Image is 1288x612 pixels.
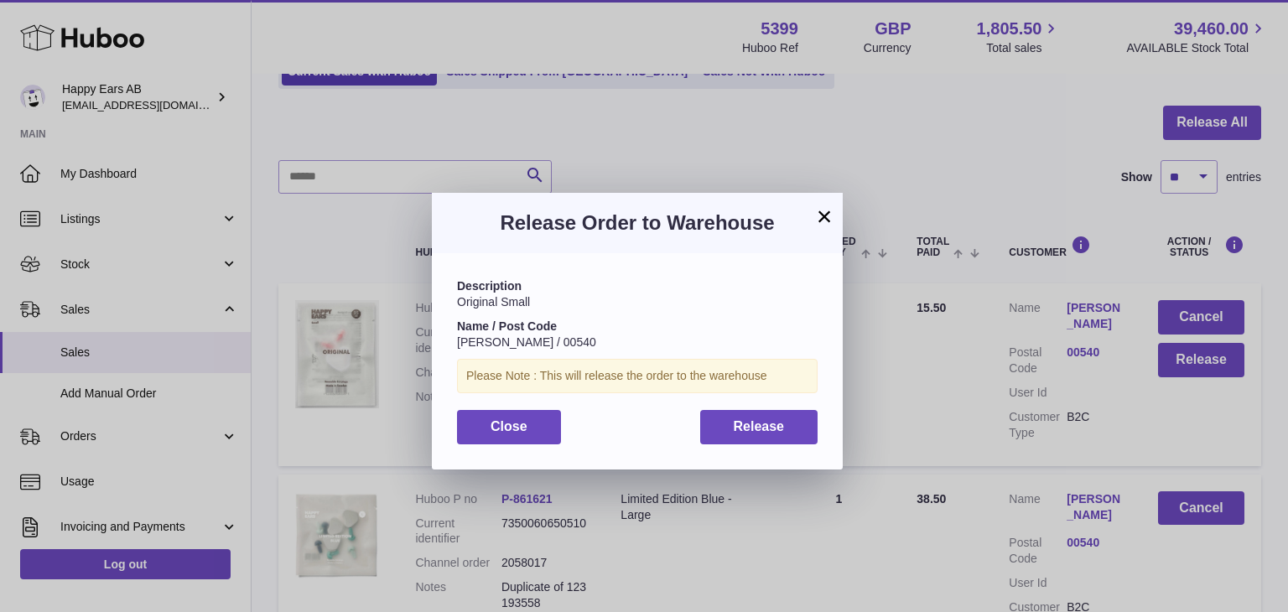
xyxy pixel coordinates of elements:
strong: Description [457,279,522,293]
span: Close [491,419,527,433]
h3: Release Order to Warehouse [457,210,818,236]
button: Release [700,410,818,444]
span: Original Small [457,295,530,309]
button: × [814,206,834,226]
div: Please Note : This will release the order to the warehouse [457,359,818,393]
span: Release [734,419,785,433]
span: [PERSON_NAME] / 00540 [457,335,596,349]
strong: Name / Post Code [457,319,557,333]
button: Close [457,410,561,444]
